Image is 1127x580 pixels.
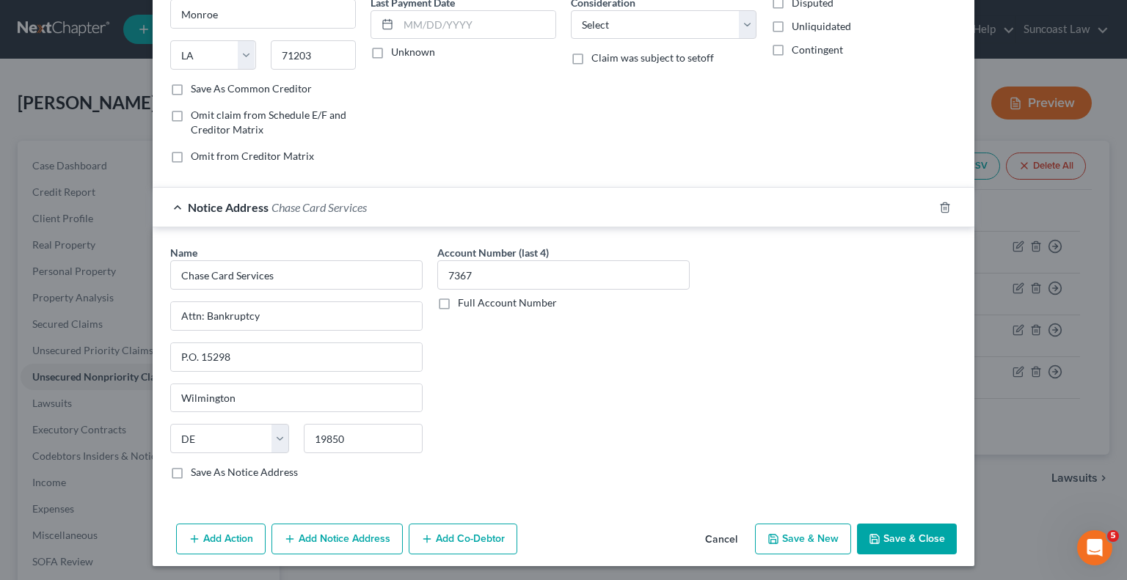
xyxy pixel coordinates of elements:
[171,302,422,330] input: Enter address...
[398,11,555,39] input: MM/DD/YYYY
[391,45,435,59] label: Unknown
[792,43,843,56] span: Contingent
[591,51,714,64] span: Claim was subject to setoff
[755,524,851,554] button: Save & New
[409,524,517,554] button: Add Co-Debtor
[191,150,314,162] span: Omit from Creditor Matrix
[857,524,957,554] button: Save & Close
[437,245,549,260] label: Account Number (last 4)
[458,295,557,310] label: Full Account Number
[693,525,749,554] button: Cancel
[271,524,403,554] button: Add Notice Address
[170,260,423,290] input: Search by name...
[191,81,312,96] label: Save As Common Creditor
[271,200,367,214] span: Chase Card Services
[191,109,346,136] span: Omit claim from Schedule E/F and Creditor Matrix
[176,524,266,554] button: Add Action
[170,246,197,259] span: Name
[191,465,298,480] label: Save As Notice Address
[792,20,851,32] span: Unliquidated
[304,424,423,453] input: Enter zip..
[171,343,422,371] input: Apt, Suite, etc...
[171,384,422,412] input: Enter city...
[188,200,269,214] span: Notice Address
[1107,530,1119,542] span: 5
[437,260,690,290] input: XXXX
[1077,530,1112,565] iframe: Intercom live chat
[271,40,357,70] input: Enter zip...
